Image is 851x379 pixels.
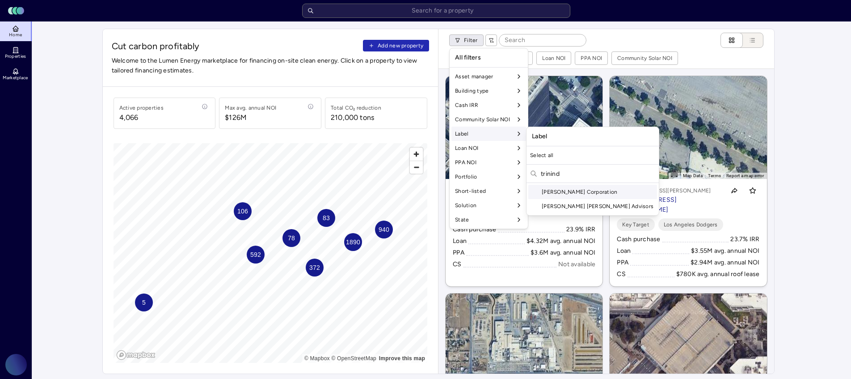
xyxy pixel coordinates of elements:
div: Building type [451,84,526,98]
div: Suggestions [527,185,659,213]
div: Community Solar NOI [451,112,526,127]
div: Short-listed [451,184,526,198]
div: Asset manager [451,69,526,84]
div: Label [451,127,526,141]
div: All filters [451,50,526,65]
a: OpenStreetMap [331,355,376,362]
div: Solution [451,198,526,213]
div: Cash IRR [451,98,526,112]
button: Zoom out [410,161,423,174]
a: Mapbox [304,355,330,362]
button: Zoom in [410,148,423,161]
a: Map feedback [379,355,425,362]
a: Mapbox logo [116,350,156,360]
div: PPA NOI [451,155,526,170]
div: State [451,213,526,227]
div: Loan NOI [451,141,526,155]
div: Portfolio [451,170,526,184]
div: Select all [527,148,659,162]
